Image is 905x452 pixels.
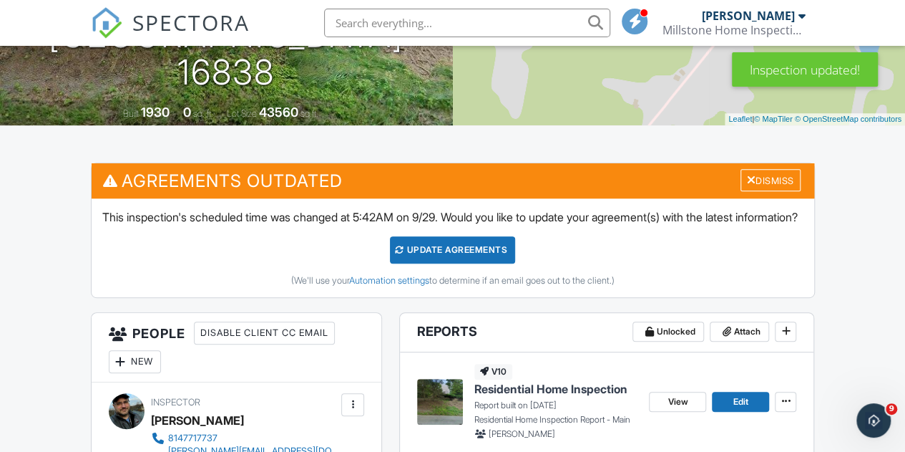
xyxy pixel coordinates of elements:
span: Lot Size [227,108,257,119]
div: 1930 [141,105,170,120]
iframe: Intercom live chat [856,403,891,438]
img: The Best Home Inspection Software - Spectora [91,7,122,39]
a: Automation settings [349,275,429,286]
a: SPECTORA [91,19,250,49]
a: 8147717737 [151,431,338,446]
div: 8147717737 [168,433,217,444]
h3: Agreements Outdated [92,163,814,198]
div: New [109,350,161,373]
div: 0 [183,105,191,120]
div: Dismiss [740,169,801,191]
div: [PERSON_NAME] [151,410,244,431]
span: sq.ft. [300,108,318,119]
div: [PERSON_NAME] [702,9,795,23]
span: Inspector [151,397,200,408]
div: Inspection updated! [732,52,878,87]
input: Search everything... [324,9,610,37]
span: SPECTORA [132,7,250,37]
div: 43560 [259,105,298,120]
div: Disable Client CC Email [194,322,335,345]
div: (We'll use your to determine if an email goes out to the client.) [102,275,803,287]
div: This inspection's scheduled time was changed at 5:42AM on 9/29. Would you like to update your agr... [92,198,814,297]
h3: People [92,313,382,383]
span: 9 [886,403,897,415]
span: sq. ft. [193,108,213,119]
div: Update Agreements [390,236,515,264]
a: Leaflet [728,115,752,123]
div: Millstone Home Inspections [662,23,806,37]
a: © MapTiler [754,115,793,123]
div: | [725,113,905,125]
span: Built [123,108,139,119]
a: © OpenStreetMap contributors [795,115,901,123]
